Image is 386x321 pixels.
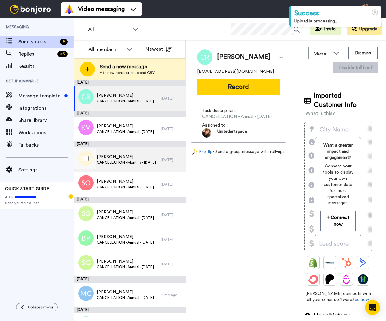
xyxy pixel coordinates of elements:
span: 40% [5,194,13,199]
button: Connect now [320,211,356,231]
span: Fallbacks [18,141,74,149]
div: - Send a group message with roll-ups [191,149,286,155]
span: CANCELLATION - Annual - [DATE] [97,99,154,104]
div: [DATE] [74,307,186,313]
button: Record [197,79,280,95]
div: [DATE] [161,262,183,267]
img: sg.png [78,255,94,270]
span: Video messaging [78,5,125,14]
span: Task description : [202,108,245,114]
img: ActiveCampaign [358,258,368,268]
img: Shopify [308,258,318,268]
span: [PERSON_NAME] [97,92,154,99]
span: Want a greater impact and engagement? [320,142,356,161]
span: Share library [18,117,74,124]
button: Newest [141,43,176,55]
span: CANCELLATION - Annual - [DATE] [97,240,154,245]
div: Success [294,9,378,18]
span: Assigned to: [202,122,245,128]
div: [DATE] [161,237,183,242]
span: CANCELLATION - Annual - [DATE] [97,185,154,190]
div: [DATE] [74,276,186,283]
button: Disable fallback [333,62,378,73]
span: Workspaces [18,129,74,136]
img: Image of Cinda Rodgers [197,49,212,65]
span: Results [18,63,74,70]
div: Tooltip anchor [68,194,74,199]
img: e9f9ed0f-c7f5-4795-a7d8-e56d8a83c84a-1579645839.jpg [202,128,211,138]
span: Send yourself a test [5,201,69,206]
img: Patreon [325,274,335,284]
div: [DATE] [74,111,186,117]
span: All [88,26,129,33]
span: CANCELLATION - Annual - [DATE] [97,215,154,220]
span: Imported Customer Info [314,91,372,110]
img: bj-logo-header-white.svg [7,5,53,14]
a: See how [352,298,369,302]
span: QUICK START GUIDE [5,187,49,191]
img: Drip [341,274,351,284]
div: [DATE] [161,213,183,217]
span: Replies [18,50,55,58]
span: [EMAIL_ADDRESS][DOMAIN_NAME] [197,69,274,75]
div: 36 [57,51,68,57]
img: GoHighLevel [358,274,368,284]
span: CANCELLATION - Annual - [DATE] [97,129,154,134]
span: User history [314,311,349,321]
div: [DATE] [161,182,183,187]
img: Hubspot [341,258,351,268]
div: [DATE] [161,96,183,101]
a: Pro tip [192,149,212,155]
img: mc.png [78,286,94,301]
div: 9 [60,39,68,45]
span: [PERSON_NAME] connects with all your other software [304,291,372,303]
div: What is this? [306,110,335,117]
img: vm-color.svg [64,4,74,14]
span: [PERSON_NAME] [97,258,154,264]
span: [PERSON_NAME] [97,209,154,215]
span: Send videos [18,38,58,45]
span: CANCELLATION - Monthly - [DATE] [97,160,156,165]
img: kv.png [78,120,94,135]
img: magic-wand.svg [192,149,198,155]
span: Settings [18,166,74,174]
span: Add new contact or upload CSV [100,70,155,75]
button: Invite [310,23,341,35]
button: Collapse menu [16,303,58,311]
span: Send a new message [100,63,155,70]
button: Dismiss [348,47,378,59]
span: Integrations [18,104,74,112]
span: [PERSON_NAME] [217,53,270,62]
span: [PERSON_NAME] [97,154,156,160]
div: [DATE] [161,127,183,131]
span: [PERSON_NAME] [97,289,154,295]
div: [DATE] [74,80,186,86]
div: 2 mo ago [161,292,183,297]
span: Connect your tools to display your own customer data for more specialized messages [320,163,356,206]
img: ConvertKit [308,274,318,284]
span: [PERSON_NAME] [97,123,154,129]
span: Message template [18,92,62,100]
img: sg.png [78,206,94,221]
span: CANCELLATION - Annual - [DATE] [97,264,154,269]
span: Unitedartspace [217,128,247,138]
span: Move [314,50,330,57]
button: Upgrade [347,23,382,35]
span: CANCELLATION - Annual - [DATE] [202,114,272,120]
span: Collapse menu [28,305,53,310]
img: Ontraport [325,258,335,268]
img: so.png [78,175,94,190]
div: [DATE] [74,141,186,147]
div: Upload is processing... [294,18,378,24]
img: cr.png [78,89,94,104]
span: [PERSON_NAME] [97,234,154,240]
span: [PERSON_NAME] [97,178,154,185]
img: bp.png [78,230,94,246]
span: CANCELLATION - Annual - [DATE] [97,295,154,300]
div: [DATE] [161,157,183,162]
div: Open Intercom Messenger [365,300,380,315]
div: All members [88,46,123,53]
div: [DATE] [74,197,186,203]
